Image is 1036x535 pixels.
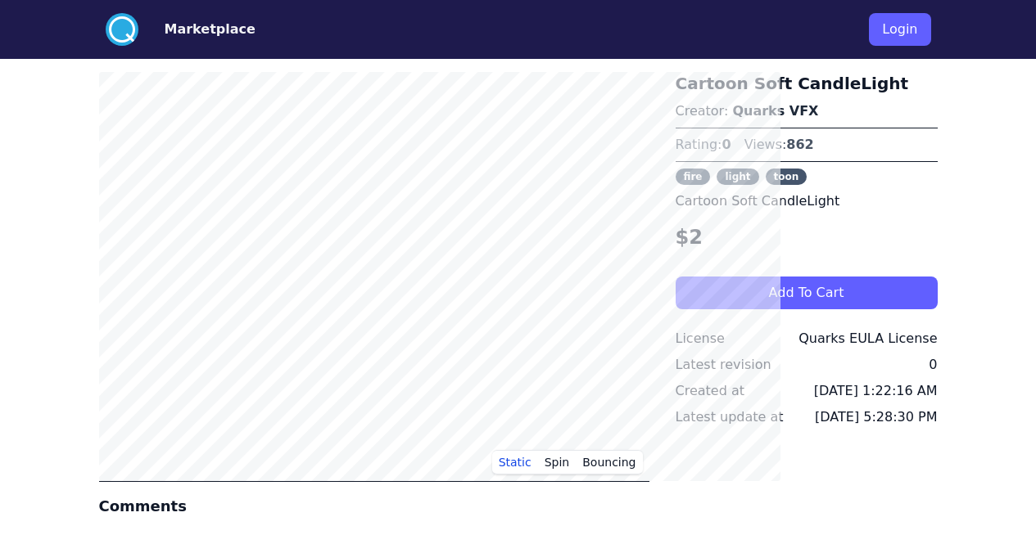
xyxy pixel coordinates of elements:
[786,137,813,152] span: 862
[676,276,938,309] button: Add To Cart
[576,450,642,474] button: Bouncing
[165,20,256,39] button: Marketplace
[929,355,937,375] div: 0
[492,450,538,474] button: Static
[99,495,649,518] h4: Comments
[676,191,938,211] p: Cartoon Soft CandleLight
[815,407,937,427] div: [DATE] 5:28:30 PM
[798,329,937,348] div: Quarks EULA License
[676,224,938,250] h4: $2
[676,101,938,121] p: Creator:
[538,450,577,474] button: Spin
[869,13,930,46] button: Login
[766,169,808,185] span: toon
[676,72,938,95] h3: Cartoon Soft CandleLight
[138,20,256,39] a: Marketplace
[814,381,938,401] div: [DATE] 1:22:16 AM
[869,7,930,52] a: Login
